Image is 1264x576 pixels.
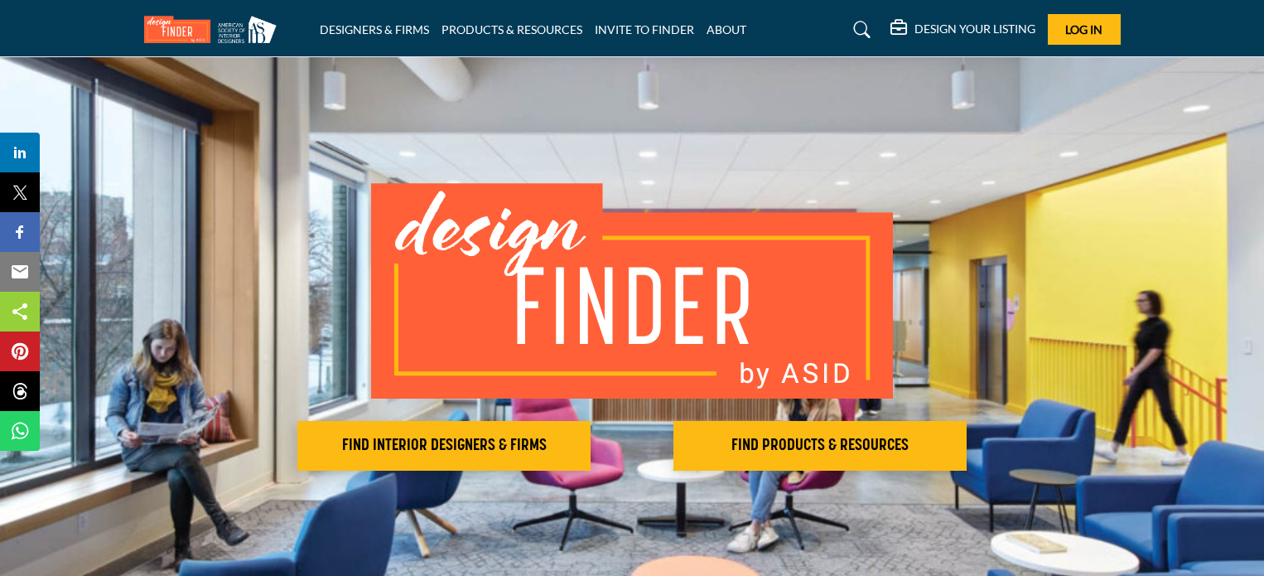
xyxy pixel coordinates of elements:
button: FIND PRODUCTS & RESOURCES [673,421,967,471]
h2: FIND INTERIOR DESIGNERS & FIRMS [302,436,586,456]
div: DESIGN YOUR LISTING [890,20,1035,40]
button: Log In [1048,14,1121,45]
h2: FIND PRODUCTS & RESOURCES [678,436,962,456]
a: PRODUCTS & RESOURCES [441,22,582,36]
img: image [371,183,893,399]
a: Search [837,17,881,43]
img: Site Logo [144,16,285,43]
span: Log In [1065,22,1102,36]
h5: DESIGN YOUR LISTING [914,22,1035,36]
button: FIND INTERIOR DESIGNERS & FIRMS [297,421,591,471]
a: INVITE TO FINDER [595,22,694,36]
a: ABOUT [707,22,746,36]
a: DESIGNERS & FIRMS [320,22,429,36]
